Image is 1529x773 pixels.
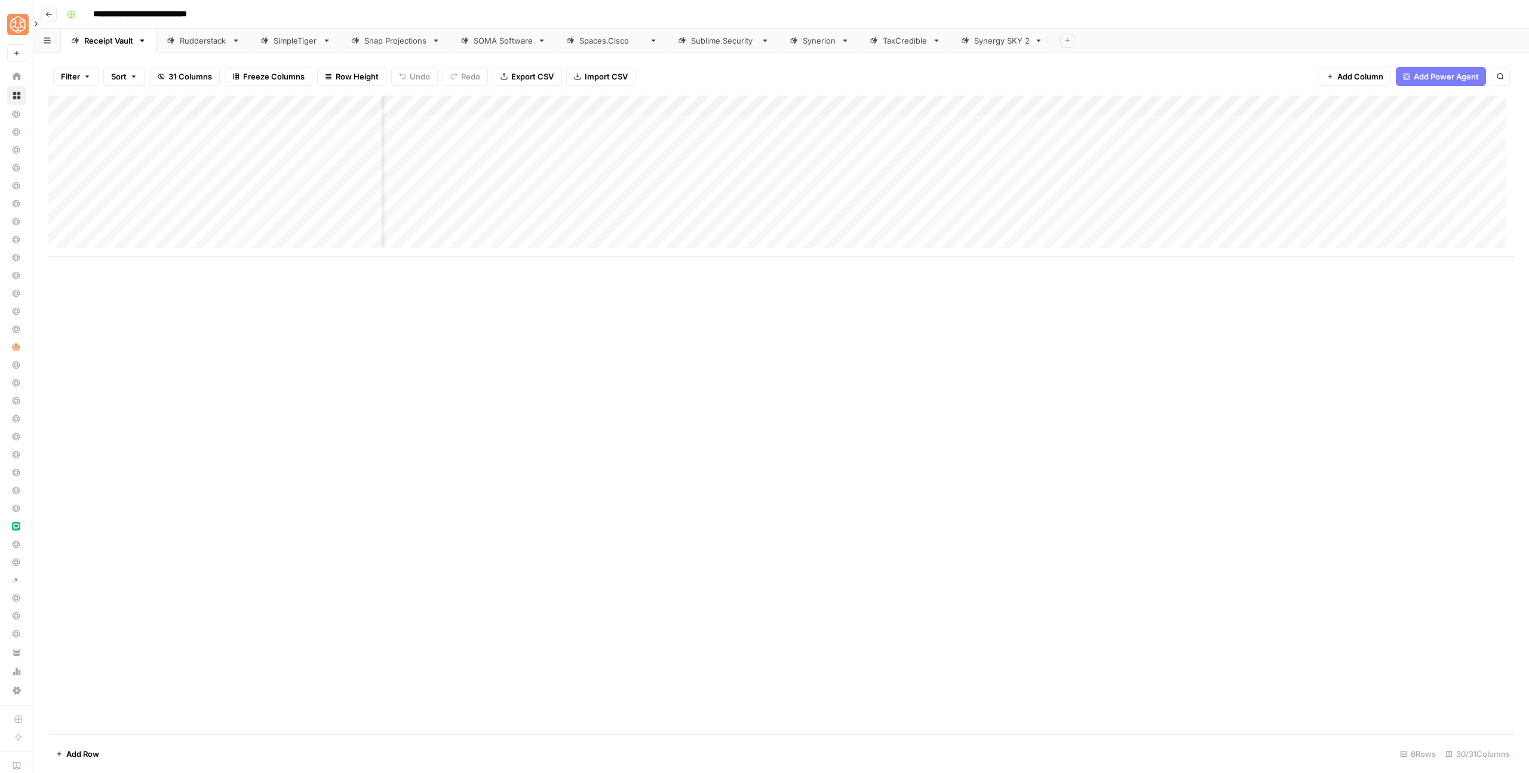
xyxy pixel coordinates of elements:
[53,67,99,86] button: Filter
[579,35,644,47] div: [DOMAIN_NAME]
[84,35,133,47] div: Receipt Vault
[803,35,836,47] div: Synerion
[336,70,379,82] span: Row Height
[7,67,26,86] a: Home
[883,35,928,47] div: TaxCredible
[556,29,668,53] a: [DOMAIN_NAME]
[48,744,106,763] button: Add Row
[66,748,99,760] span: Add Row
[103,67,145,86] button: Sort
[111,70,127,82] span: Sort
[1337,70,1383,82] span: Add Column
[7,86,26,105] a: Browse
[779,29,859,53] a: Synerion
[443,67,488,86] button: Redo
[1414,70,1479,82] span: Add Power Agent
[61,70,80,82] span: Filter
[1319,67,1391,86] button: Add Column
[461,70,480,82] span: Redo
[274,35,318,47] div: SimpleTiger
[7,10,26,39] button: Workspace: SimpleTiger
[7,14,29,35] img: SimpleTiger Logo
[1395,744,1441,763] div: 6 Rows
[493,67,561,86] button: Export CSV
[511,70,554,82] span: Export CSV
[450,29,556,53] a: SOMA Software
[410,70,430,82] span: Undo
[474,35,533,47] div: SOMA Software
[243,70,305,82] span: Freeze Columns
[566,67,635,86] button: Import CSV
[859,29,951,53] a: TaxCredible
[668,29,779,53] a: [DOMAIN_NAME]
[364,35,427,47] div: Snap Projections
[168,70,212,82] span: 31 Columns
[585,70,628,82] span: Import CSV
[691,35,756,47] div: [DOMAIN_NAME]
[974,35,1030,47] div: Synergy SKY 2
[951,29,1053,53] a: Synergy SKY 2
[61,29,156,53] a: Receipt Vault
[225,67,312,86] button: Freeze Columns
[7,643,26,662] a: Your Data
[1441,744,1515,763] div: 30/31 Columns
[156,29,250,53] a: Rudderstack
[12,343,20,351] img: hlg0wqi1id4i6sbxkcpd2tyblcaw
[12,522,20,530] img: lw7c1zkxykwl1f536rfloyrjtby8
[1396,67,1486,86] button: Add Power Agent
[7,681,26,700] a: Settings
[391,67,438,86] button: Undo
[150,67,220,86] button: 31 Columns
[12,576,20,584] img: l4fhhv1wydngfjbdt7cv1fhbfkxb
[341,29,450,53] a: Snap Projections
[180,35,227,47] div: Rudderstack
[250,29,341,53] a: SimpleTiger
[7,662,26,681] a: Usage
[317,67,386,86] button: Row Height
